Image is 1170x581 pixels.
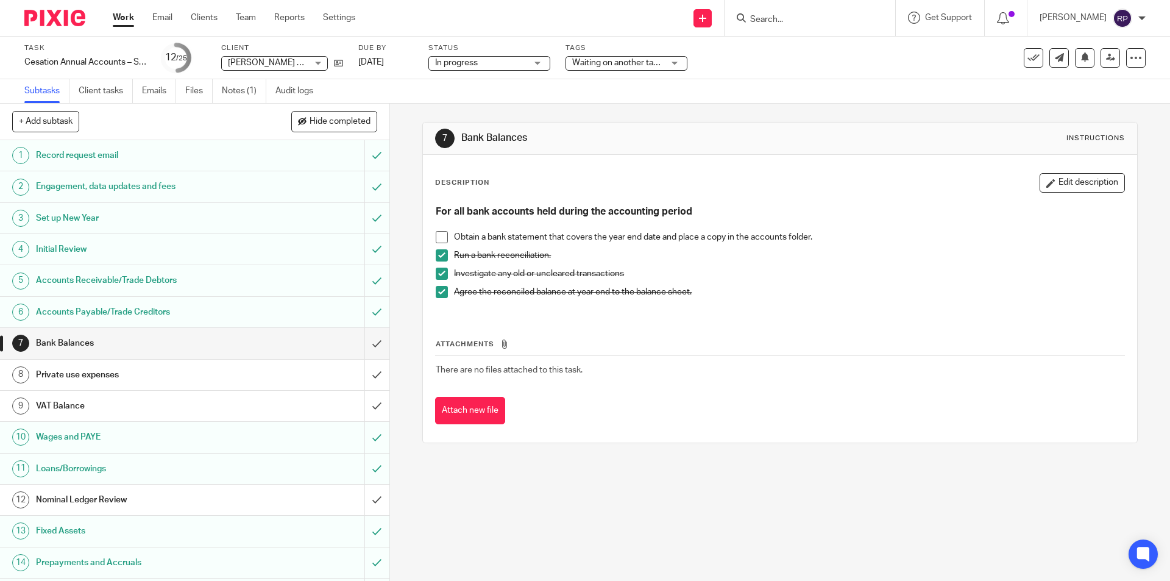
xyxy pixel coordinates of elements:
[36,271,247,290] h1: Accounts Receivable/Trade Debtors
[36,428,247,446] h1: Wages and PAYE
[12,491,29,508] div: 12
[12,522,29,540] div: 13
[12,147,29,164] div: 1
[749,15,859,26] input: Search
[79,79,133,103] a: Client tasks
[1113,9,1132,28] img: svg%3E
[221,43,343,53] label: Client
[24,56,146,68] div: Cesation Annual Accounts – ST/Partnership - Software
[275,79,322,103] a: Audit logs
[12,304,29,321] div: 6
[12,210,29,227] div: 3
[358,58,384,66] span: [DATE]
[36,522,247,540] h1: Fixed Assets
[24,43,146,53] label: Task
[461,132,806,144] h1: Bank Balances
[36,334,247,352] h1: Bank Balances
[435,59,478,67] span: In progress
[291,111,377,132] button: Hide completed
[454,231,1124,243] p: Obtain a bank statement that covers the year end date and place a copy in the accounts folder.
[12,179,29,196] div: 2
[36,240,247,258] h1: Initial Review
[12,460,29,477] div: 11
[436,366,583,374] span: There are no files attached to this task.
[310,117,370,127] span: Hide completed
[12,366,29,383] div: 8
[12,241,29,258] div: 4
[435,178,489,188] p: Description
[191,12,218,24] a: Clients
[12,335,29,352] div: 7
[454,268,1124,280] p: Investigate any old or uncleared transactions
[358,43,413,53] label: Due by
[228,59,441,67] span: [PERSON_NAME] T/A Spitting Pig [GEOGRAPHIC_DATA]
[222,79,266,103] a: Notes (1)
[12,554,29,571] div: 14
[236,12,256,24] a: Team
[12,397,29,415] div: 9
[24,10,85,26] img: Pixie
[435,129,455,148] div: 7
[176,55,187,62] small: /25
[454,286,1124,298] p: Agree the reconciled balance at year end to the balance sheet.
[36,554,247,572] h1: Prepayments and Accruals
[454,249,1124,262] p: Run a bank reconciliation.
[12,111,79,132] button: + Add subtask
[436,207,692,216] strong: For all bank accounts held during the accounting period
[142,79,176,103] a: Emails
[12,273,29,290] div: 5
[436,341,494,348] span: Attachments
[185,79,213,103] a: Files
[152,12,172,24] a: Email
[36,491,247,509] h1: Nominal Ledger Review
[36,303,247,321] h1: Accounts Payable/Trade Creditors
[323,12,355,24] a: Settings
[428,43,550,53] label: Status
[12,429,29,446] div: 10
[572,59,726,67] span: Waiting on another task to be completed
[1040,12,1107,24] p: [PERSON_NAME]
[36,460,247,478] h1: Loans/Borrowings
[1066,134,1125,143] div: Instructions
[36,209,247,227] h1: Set up New Year
[274,12,305,24] a: Reports
[36,397,247,415] h1: VAT Balance
[36,366,247,384] h1: Private use expenses
[36,146,247,165] h1: Record request email
[435,397,505,424] button: Attach new file
[165,51,187,65] div: 12
[925,13,972,22] span: Get Support
[36,177,247,196] h1: Engagement, data updates and fees
[1040,173,1125,193] button: Edit description
[24,79,69,103] a: Subtasks
[113,12,134,24] a: Work
[565,43,687,53] label: Tags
